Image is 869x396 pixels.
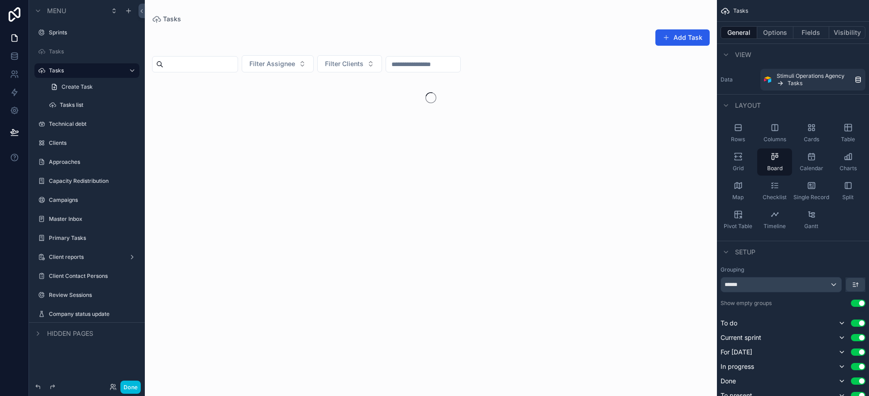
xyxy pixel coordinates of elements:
[731,136,745,143] span: Rows
[49,48,134,55] label: Tasks
[841,136,855,143] span: Table
[721,206,755,234] button: Pivot Table
[721,266,744,273] label: Grouping
[735,101,761,110] span: Layout
[733,7,748,14] span: Tasks
[49,67,121,74] label: Tasks
[804,223,818,230] span: Gantt
[763,194,787,201] span: Checklist
[60,101,134,109] label: Tasks list
[757,148,792,176] button: Board
[794,177,829,205] button: Single Record
[794,148,829,176] button: Calendar
[777,72,845,80] span: Stimuli Operations Agency
[732,194,744,201] span: Map
[49,158,134,166] label: Approaches
[49,215,134,223] label: Master Inbox
[764,136,786,143] span: Columns
[49,29,134,36] label: Sprints
[49,253,121,261] label: Client reports
[767,165,783,172] span: Board
[49,291,134,299] label: Review Sessions
[49,196,134,204] label: Campaigns
[721,76,757,83] label: Data
[721,333,761,342] span: Current sprint
[794,206,829,234] button: Gantt
[721,119,755,147] button: Rows
[721,300,772,307] label: Show empty groups
[49,234,134,242] label: Primary Tasks
[764,223,786,230] span: Timeline
[840,165,857,172] span: Charts
[724,223,752,230] span: Pivot Table
[45,80,139,94] a: Create Task
[733,165,744,172] span: Grid
[47,6,66,15] span: Menu
[757,119,792,147] button: Columns
[757,177,792,205] button: Checklist
[49,177,134,185] label: Capacity Redistribution
[120,381,141,394] button: Done
[800,165,823,172] span: Calendar
[757,26,793,39] button: Options
[793,194,829,201] span: Single Record
[721,177,755,205] button: Map
[804,136,819,143] span: Cards
[47,329,93,338] span: Hidden pages
[735,248,755,257] span: Setup
[721,319,737,328] span: To do
[831,148,865,176] button: Charts
[721,348,752,357] span: For [DATE]
[49,310,134,318] label: Company status update
[62,83,93,91] span: Create Task
[793,26,830,39] button: Fields
[829,26,865,39] button: Visibility
[49,139,134,147] label: Clients
[831,119,865,147] button: Table
[757,206,792,234] button: Timeline
[842,194,854,201] span: Split
[764,76,771,83] img: Airtable Logo
[788,80,802,87] span: Tasks
[735,50,751,59] span: View
[721,377,736,386] span: Done
[831,177,865,205] button: Split
[721,362,754,371] span: In progress
[760,69,865,91] a: Stimuli Operations AgencyTasks
[49,272,134,280] label: Client Contact Persons
[794,119,829,147] button: Cards
[721,148,755,176] button: Grid
[49,120,134,128] label: Technical debt
[721,26,757,39] button: General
